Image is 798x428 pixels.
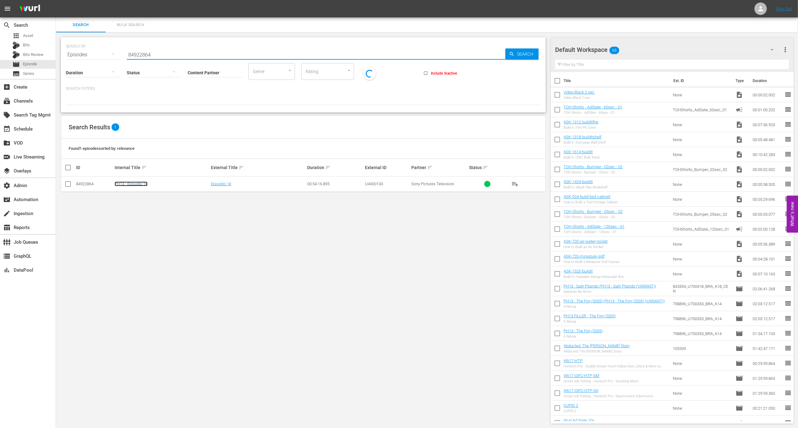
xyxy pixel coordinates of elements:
img: ans4CAIJ8jUAAAAAAAAAAAAAAAAAAAAAAAAgQb4GAAAAAAAAAAAAAAAAAAAAAAAAJMjXAAAAAAAAAAAAAAAAAAAAAAAAgAT5G... [15,2,45,16]
td: None [670,251,733,266]
td: 00:21:21.050 [750,401,784,416]
div: Default Workspace [555,41,780,58]
div: Build It | Fire Pit Cover [564,126,599,130]
span: Video [736,270,743,278]
td: 798896_U700333_BRA_A14 [670,311,733,326]
span: reorder [784,210,792,218]
span: Search [515,48,539,60]
span: Reports [3,224,11,231]
span: Video [736,121,743,128]
span: menu [4,5,11,12]
div: Build It | Hawaiian Mango Keepsake Box [564,275,624,279]
span: Channels [3,97,11,105]
a: Video Black 2 sec [564,90,595,94]
a: Episodio 18 [211,182,231,186]
span: Ad [736,225,743,233]
span: Asset [23,33,33,39]
td: 00:05:38.505 [750,177,784,192]
button: playlist_add [508,177,522,191]
td: 01:29:59.863 [750,371,784,386]
span: Search [3,21,11,29]
div: Huntech Pro - Double Dream Hunt! Fallow Deer, Zebra & More at Ikamela Safaris! [564,364,668,368]
button: Open [287,67,293,73]
span: Ingestion [3,210,11,217]
td: 01:42:47.171 [750,341,784,356]
span: Video [736,136,743,143]
th: Ext. ID [670,72,732,90]
td: 00:02:00.128 [750,222,784,237]
span: Create [3,83,11,91]
span: GraphQL [3,252,11,260]
span: reorder [784,240,792,247]
div: TOH Shorts - AdSlate - 120sec - 01 [564,230,625,234]
span: DataPool [3,266,11,274]
div: Partner [411,164,467,171]
span: Episode [12,61,20,68]
div: Abducted: The [PERSON_NAME] Story [564,349,630,353]
a: ASK-720-air-water-rocket [564,239,608,244]
a: Wk17-OIFC-HTP-SM [564,373,600,378]
div: Bits [12,42,20,49]
div: TOH Shorts - AdSlate - 60sec - 01 [564,111,622,115]
div: TOH Shorts - Bumper - 02sec - 02 [564,170,623,174]
span: reorder [784,136,792,143]
div: External ID [365,165,409,170]
td: None [670,132,733,147]
td: 00:05:48.481 [750,132,784,147]
td: 00:00:05.077 [750,207,784,222]
span: Episode [736,375,743,382]
span: sort [325,165,331,170]
a: CUPID 2 [564,403,578,408]
td: 02:06:41.268 [750,281,784,296]
span: Episode [736,389,743,397]
td: 02:03:12.517 [750,311,784,326]
span: Ad [736,106,743,113]
td: 00:01:00.202 [750,102,784,117]
span: Job Queues [3,238,11,246]
td: 00:04:28.101 [750,251,784,266]
td: None [670,266,733,281]
span: sort [483,165,488,170]
span: Video [736,210,743,218]
td: 842834_U700418_BRA_A18_CEN [670,281,733,296]
span: U4000133 [365,182,383,186]
span: Asset [12,32,20,39]
span: VOD [3,139,11,147]
span: reorder [784,419,792,426]
span: Bulk Search [109,21,152,29]
p: Search Filters: [66,86,541,91]
span: reorder [784,300,792,307]
a: Abducted: The [PERSON_NAME] Story [564,343,630,348]
div: Episodes [66,46,121,63]
span: 1 [112,123,119,131]
td: 00:07:10.163 [750,266,784,281]
td: 02:03:12.517 [750,296,784,311]
td: 01:54:17.103 [750,326,784,341]
span: reorder [784,315,792,322]
span: reorder [784,329,792,337]
span: Search Tag Mgmt [3,111,11,119]
span: Search Results [69,123,110,131]
th: Duration [749,72,786,90]
th: Type [732,72,749,90]
span: Overlays [3,167,11,175]
span: reorder [784,404,792,412]
div: Duration [307,164,363,171]
td: 00:00:02.002 [750,87,784,102]
a: Wurl Ad Slate 10s [564,418,595,423]
div: Video Black 2 sec [564,96,595,100]
td: None [670,386,733,401]
span: reorder [784,180,792,188]
div: TOH Shorts - Bumper - 05sec - 02 [564,215,623,219]
span: Ad [736,419,743,427]
td: TOHShorts_AdSlate_120sec_01 [670,222,733,237]
div: Bits Review [12,51,20,58]
td: TOHShorts_Bumper_02sec_02 [670,162,733,177]
a: ASK-1318-builditshelf [564,135,602,139]
td: 00:05:29.696 [750,192,784,207]
span: Include Inactive [431,71,457,76]
div: A Névoa [564,305,665,309]
span: Episode [736,330,743,337]
a: PH13 - Salir Pitando (PH13 - Salir Pitando (VARIANT)) [564,284,656,288]
a: ASK-720-miniature-golf [564,254,605,259]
